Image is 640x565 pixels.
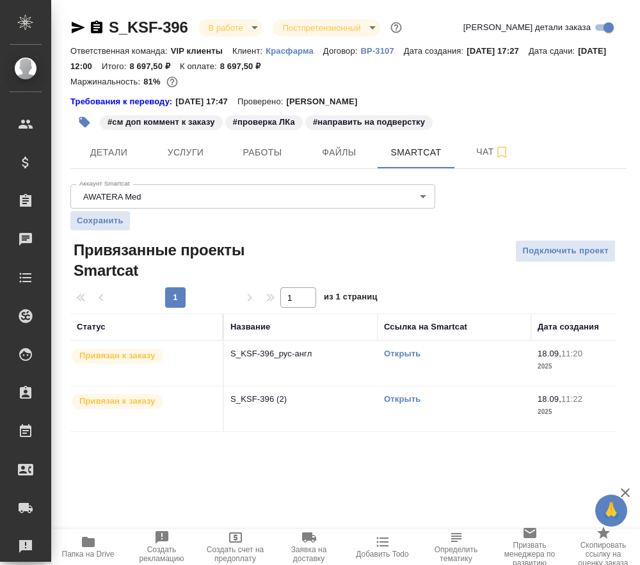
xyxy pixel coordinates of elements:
[462,144,524,160] span: Чат
[79,395,156,408] p: Привязан к заказу
[89,20,104,35] button: Скопировать ссылку
[384,394,420,404] a: Открыть
[266,45,323,56] a: Красфарма
[232,145,293,161] span: Работы
[70,46,171,56] p: Ответственная команда:
[70,95,175,108] div: Нажми, чтобы открыть папку с инструкцией
[70,240,255,281] span: Привязанные проекты Smartcat
[384,321,467,333] div: Ссылка на Smartcat
[404,46,467,56] p: Дата создания:
[538,349,561,358] p: 18.09,
[175,95,237,108] p: [DATE] 17:47
[164,74,180,90] button: 1376.00 RUB;
[233,116,295,129] p: #проверка ЛКа
[529,46,578,56] p: Дата сдачи:
[205,22,247,33] button: В работе
[361,46,404,56] p: ВР-3107
[224,116,304,127] span: проверка ЛКа
[230,347,371,360] p: S_KSF-396_рус-англ
[70,77,143,86] p: Маржинальность:
[286,95,367,108] p: [PERSON_NAME]
[171,46,232,56] p: VIP клиенты
[561,394,582,404] p: 11:22
[237,95,287,108] p: Проверено:
[279,22,365,33] button: Постпретензионный
[70,184,435,209] div: AWATERA Med
[561,349,582,358] p: 11:20
[109,19,188,36] a: S_KSF-396
[108,116,215,129] p: #см доп коммент к заказу
[600,497,622,524] span: 🙏
[388,19,404,36] button: Доп статусы указывают на важность/срочность заказа
[595,495,627,527] button: 🙏
[220,61,271,71] p: 8 697,50 ₽
[79,349,156,362] p: Привязан к заказу
[361,45,404,56] a: ВР-3107
[70,108,99,136] button: Добавить тэг
[129,61,180,71] p: 8 697,50 ₽
[304,116,434,127] span: направить на подверстку
[230,321,270,333] div: Название
[155,145,216,161] span: Услуги
[198,19,262,36] div: В работе
[538,394,561,404] p: 18.09,
[143,77,163,86] p: 81%
[313,116,425,129] p: #направить на подверстку
[79,191,145,202] button: AWATERA Med
[522,244,609,259] span: Подключить проект
[70,95,175,108] a: Требования к переводу:
[102,61,129,71] p: Итого:
[273,19,380,36] div: В работе
[538,321,599,333] div: Дата создания
[266,46,323,56] p: Красфарма
[230,393,371,406] p: S_KSF-396 (2)
[70,20,86,35] button: Скопировать ссылку для ЯМессенджера
[384,349,420,358] a: Открыть
[385,145,447,161] span: Smartcat
[77,214,124,227] span: Сохранить
[70,211,130,230] button: Сохранить
[308,145,370,161] span: Файлы
[323,46,361,56] p: Договор:
[78,145,140,161] span: Детали
[232,46,266,56] p: Клиент:
[324,289,378,308] span: из 1 страниц
[180,61,220,71] p: К оплате:
[515,240,616,262] button: Подключить проект
[77,321,106,333] div: Статус
[463,21,591,34] span: [PERSON_NAME] детали заказа
[467,46,529,56] p: [DATE] 17:27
